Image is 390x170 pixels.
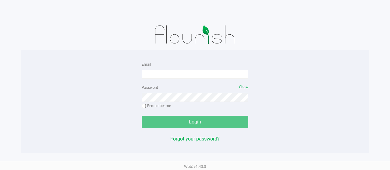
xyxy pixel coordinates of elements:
[142,85,158,90] label: Password
[142,62,151,67] label: Email
[184,164,206,169] span: Web: v1.40.0
[170,135,220,143] button: Forgot your password?
[239,85,248,89] span: Show
[142,103,171,109] label: Remember me
[142,104,146,108] input: Remember me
